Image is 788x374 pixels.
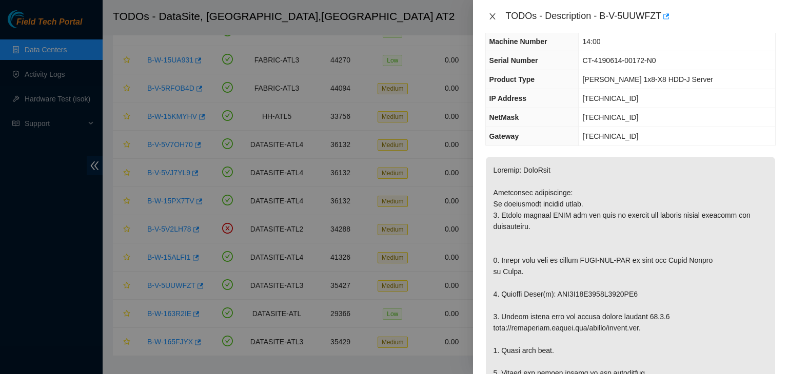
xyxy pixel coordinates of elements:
[582,75,713,84] span: [PERSON_NAME] 1x8-X8 HDD-J Server
[485,12,500,22] button: Close
[489,132,519,140] span: Gateway
[489,75,535,84] span: Product Type
[488,12,497,20] span: close
[582,113,638,121] span: [TECHNICAL_ID]
[489,37,547,46] span: Machine Number
[582,132,638,140] span: [TECHNICAL_ID]
[582,94,638,102] span: [TECHNICAL_ID]
[582,37,600,46] span: 14:00
[489,113,519,121] span: NetMask
[506,8,776,25] div: TODOs - Description - B-V-5UUWFZT
[489,56,538,65] span: Serial Number
[489,94,526,102] span: IP Address
[582,56,656,65] span: CT-4190614-00172-N0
